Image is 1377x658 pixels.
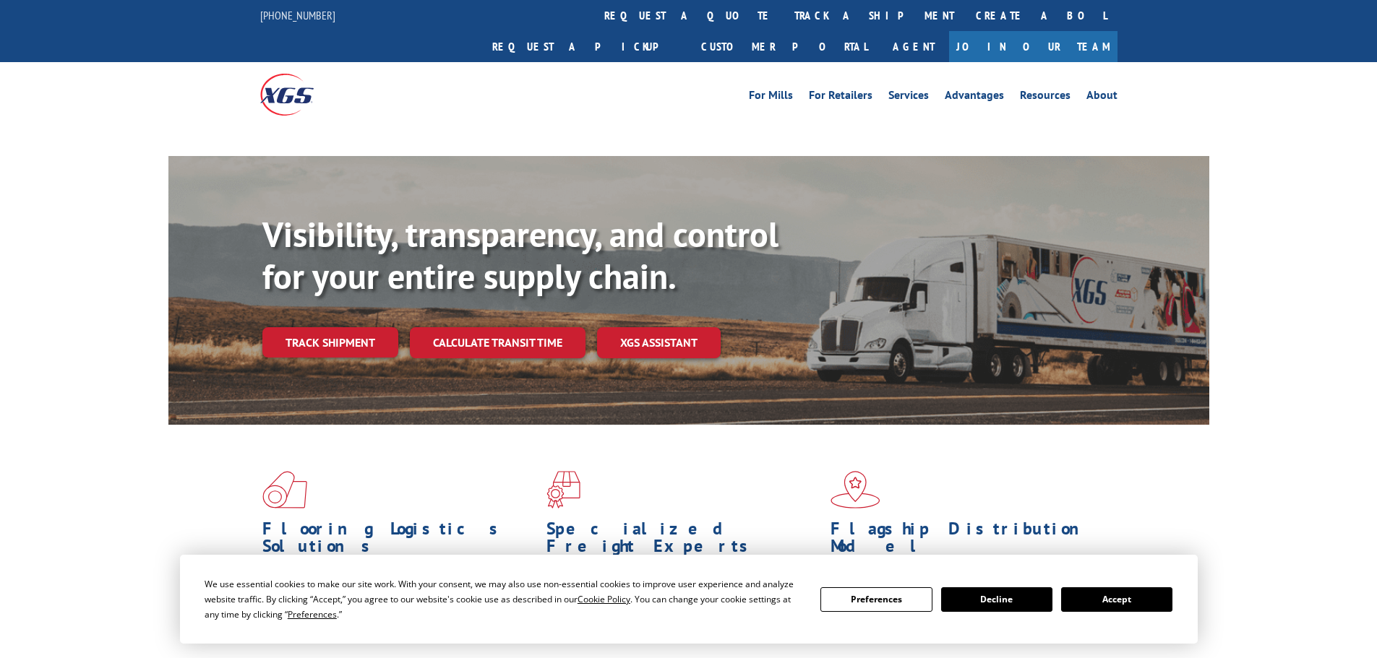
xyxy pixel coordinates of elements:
[888,90,929,105] a: Services
[288,608,337,620] span: Preferences
[205,576,803,622] div: We use essential cookies to make our site work. With your consent, we may also use non-essential ...
[546,471,580,508] img: xgs-icon-focused-on-flooring-red
[410,327,585,358] a: Calculate transit time
[949,31,1118,62] a: Join Our Team
[878,31,949,62] a: Agent
[260,8,335,22] a: [PHONE_NUMBER]
[831,471,880,508] img: xgs-icon-flagship-distribution-model-red
[180,555,1198,644] div: Cookie Consent Prompt
[546,520,820,562] h1: Specialized Freight Experts
[262,327,398,358] a: Track shipment
[945,90,1004,105] a: Advantages
[481,31,690,62] a: Request a pickup
[578,593,630,605] span: Cookie Policy
[941,587,1052,612] button: Decline
[1061,587,1172,612] button: Accept
[1086,90,1118,105] a: About
[809,90,872,105] a: For Retailers
[1020,90,1071,105] a: Resources
[820,587,932,612] button: Preferences
[831,520,1104,562] h1: Flagship Distribution Model
[262,520,536,562] h1: Flooring Logistics Solutions
[262,471,307,508] img: xgs-icon-total-supply-chain-intelligence-red
[262,212,778,298] b: Visibility, transparency, and control for your entire supply chain.
[597,327,721,358] a: XGS ASSISTANT
[690,31,878,62] a: Customer Portal
[749,90,793,105] a: For Mills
